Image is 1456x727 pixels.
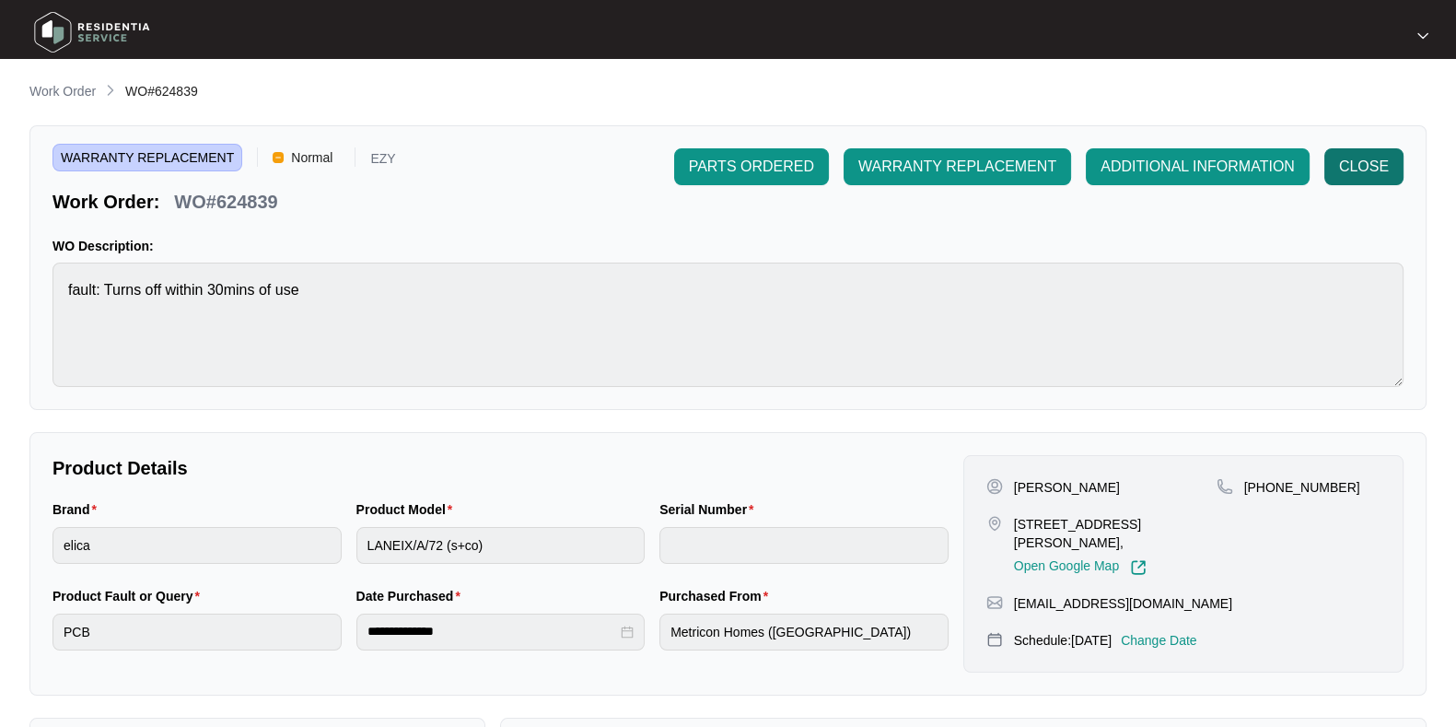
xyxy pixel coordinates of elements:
[1417,31,1428,41] img: dropdown arrow
[1014,631,1112,650] p: Schedule: [DATE]
[1014,515,1217,552] p: [STREET_ADDRESS][PERSON_NAME],
[28,5,157,60] img: residentia service logo
[52,527,342,564] input: Brand
[52,500,104,519] label: Brand
[52,263,1404,387] textarea: fault: Turns off within 30mins of use
[1217,478,1233,495] img: map-pin
[26,82,99,102] a: Work Order
[174,189,277,215] p: WO#624839
[52,614,342,651] input: Product Fault or Query
[659,614,949,651] input: Purchased From
[29,82,96,100] p: Work Order
[103,83,118,98] img: chevron-right
[1086,148,1310,185] button: ADDITIONAL INFORMATION
[367,622,618,641] input: Date Purchased
[674,148,829,185] button: PARTS ORDERED
[52,455,949,481] p: Product Details
[1324,148,1404,185] button: CLOSE
[986,478,1003,495] img: user-pin
[689,156,814,178] span: PARTS ORDERED
[1339,156,1389,178] span: CLOSE
[844,148,1071,185] button: WARRANTY REPLACEMENT
[356,500,460,519] label: Product Model
[356,527,646,564] input: Product Model
[284,144,340,171] span: Normal
[52,144,242,171] span: WARRANTY REPLACEMENT
[356,587,468,605] label: Date Purchased
[52,237,1404,255] p: WO Description:
[858,156,1056,178] span: WARRANTY REPLACEMENT
[1014,559,1147,576] a: Open Google Map
[52,587,207,605] label: Product Fault or Query
[1014,594,1232,613] p: [EMAIL_ADDRESS][DOMAIN_NAME]
[986,594,1003,611] img: map-pin
[125,84,198,99] span: WO#624839
[986,631,1003,648] img: map-pin
[1130,559,1147,576] img: Link-External
[1121,631,1197,650] p: Change Date
[370,152,395,171] p: EZY
[986,515,1003,532] img: map-pin
[273,152,284,163] img: Vercel Logo
[659,527,949,564] input: Serial Number
[1244,478,1360,497] p: [PHONE_NUMBER]
[52,189,159,215] p: Work Order:
[1014,478,1120,497] p: [PERSON_NAME]
[659,500,761,519] label: Serial Number
[1101,156,1295,178] span: ADDITIONAL INFORMATION
[659,587,775,605] label: Purchased From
